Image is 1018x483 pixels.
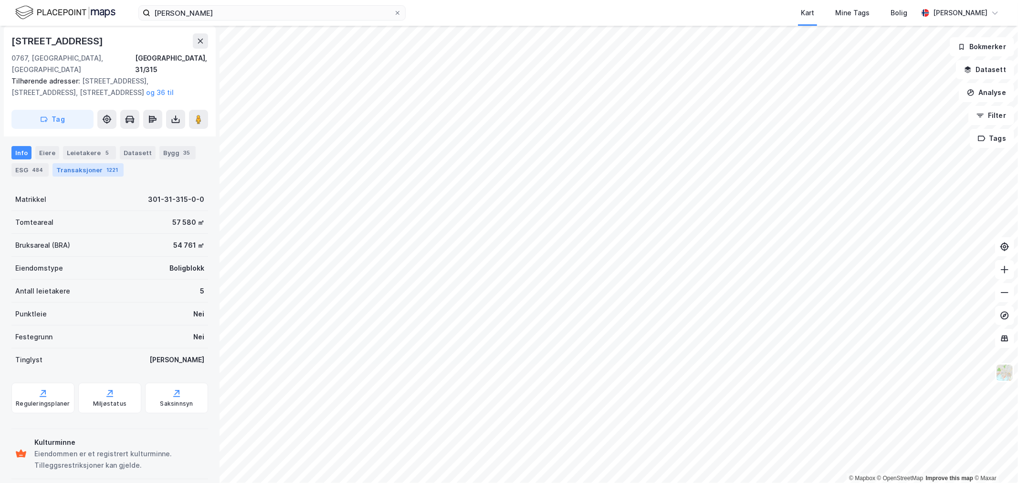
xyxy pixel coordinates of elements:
a: OpenStreetMap [877,475,924,482]
div: 54 761 ㎡ [173,240,204,251]
button: Bokmerker [950,37,1014,56]
div: Kart [801,7,814,19]
button: Filter [968,106,1014,125]
a: Mapbox [849,475,875,482]
div: Mine Tags [835,7,870,19]
div: Bruksareal (BRA) [15,240,70,251]
img: Z [996,364,1014,382]
div: Matrikkel [15,194,46,205]
button: Tag [11,110,94,129]
div: Transaksjoner [52,163,124,177]
div: [PERSON_NAME] [933,7,987,19]
div: Tinglyst [15,354,42,366]
div: 484 [30,165,45,175]
input: Søk på adresse, matrikkel, gårdeiere, leietakere eller personer [150,6,394,20]
div: Reguleringsplaner [16,400,70,408]
div: Miljøstatus [93,400,126,408]
button: Analyse [959,83,1014,102]
div: [PERSON_NAME] [149,354,204,366]
div: Eiendommen er et registrert kulturminne. Tilleggsrestriksjoner kan gjelde. [34,448,204,471]
div: Info [11,146,31,159]
div: Datasett [120,146,156,159]
div: 0767, [GEOGRAPHIC_DATA], [GEOGRAPHIC_DATA] [11,52,135,75]
div: 5 [103,148,112,157]
div: Eiere [35,146,59,159]
div: 1221 [105,165,120,175]
button: Tags [970,129,1014,148]
div: Festegrunn [15,331,52,343]
div: Leietakere [63,146,116,159]
button: Datasett [956,60,1014,79]
div: 57 580 ㎡ [172,217,204,228]
div: [STREET_ADDRESS], [STREET_ADDRESS], [STREET_ADDRESS] [11,75,200,98]
div: 35 [181,148,192,157]
div: 301-31-315-0-0 [148,194,204,205]
div: Nei [193,308,204,320]
div: Nei [193,331,204,343]
div: Boligblokk [169,262,204,274]
div: [STREET_ADDRESS] [11,33,105,49]
div: ESG [11,163,49,177]
div: Bolig [891,7,907,19]
iframe: Chat Widget [970,437,1018,483]
div: Punktleie [15,308,47,320]
img: logo.f888ab2527a4732fd821a326f86c7f29.svg [15,4,115,21]
div: Saksinnsyn [160,400,193,408]
div: Antall leietakere [15,285,70,297]
div: Eiendomstype [15,262,63,274]
span: Tilhørende adresser: [11,77,82,85]
div: Tomteareal [15,217,53,228]
div: Bygg [159,146,196,159]
a: Improve this map [926,475,973,482]
div: Kulturminne [34,437,204,448]
div: 5 [200,285,204,297]
div: [GEOGRAPHIC_DATA], 31/315 [135,52,208,75]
